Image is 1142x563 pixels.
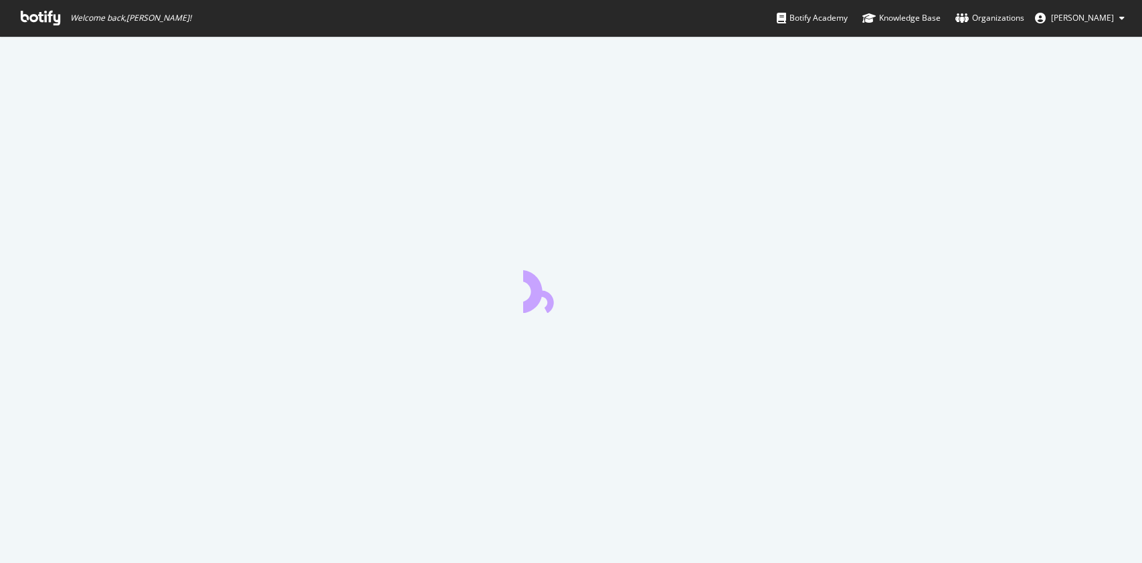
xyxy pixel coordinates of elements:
span: Welcome back, [PERSON_NAME] ! [70,13,191,23]
div: Botify Academy [777,11,848,25]
div: Knowledge Base [862,11,941,25]
div: Organizations [955,11,1024,25]
div: animation [523,265,620,313]
button: [PERSON_NAME] [1024,7,1135,29]
span: Tess Healey [1051,12,1114,23]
